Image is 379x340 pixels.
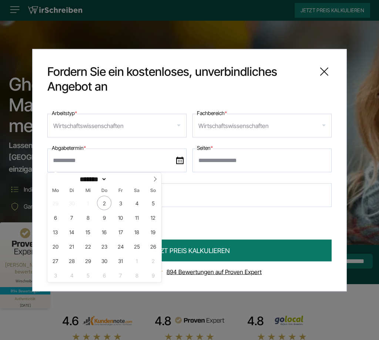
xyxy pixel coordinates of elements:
[130,210,144,225] span: Oktober 11, 2025
[130,225,144,239] span: Oktober 18, 2025
[176,156,184,164] img: date
[81,268,95,282] span: November 5, 2025
[48,268,63,282] span: November 3, 2025
[113,188,129,193] span: Fr
[113,196,128,210] span: Oktober 3, 2025
[64,196,79,210] span: September 30, 2025
[77,175,107,183] select: Month
[197,143,213,152] label: Seiten
[113,253,128,268] span: Oktober 31, 2025
[47,148,187,172] input: date
[81,196,95,210] span: Oktober 1, 2025
[80,188,96,193] span: Mi
[97,225,111,239] span: Oktober 16, 2025
[107,175,131,183] input: Year
[48,225,63,239] span: Oktober 13, 2025
[130,239,144,253] span: Oktober 25, 2025
[47,188,64,193] span: Mo
[81,225,95,239] span: Oktober 15, 2025
[198,119,269,131] div: Wirtschaftswissenschaften
[167,268,262,275] a: 894 Bewertungen auf Proven Expert
[52,143,86,152] label: Abgabetermin
[146,196,160,210] span: Oktober 5, 2025
[145,188,161,193] span: So
[96,188,113,193] span: Do
[47,64,311,94] span: Fordern Sie ein kostenloses, unverbindliches Angebot an
[146,239,160,253] span: Oktober 26, 2025
[64,268,79,282] span: November 4, 2025
[97,268,111,282] span: November 6, 2025
[129,188,145,193] span: Sa
[130,196,144,210] span: Oktober 4, 2025
[52,108,77,117] label: Arbeitstyp
[48,239,63,253] span: Oktober 20, 2025
[113,225,128,239] span: Oktober 17, 2025
[97,239,111,253] span: Oktober 23, 2025
[113,268,128,282] span: November 7, 2025
[146,225,160,239] span: Oktober 19, 2025
[146,210,160,225] span: Oktober 12, 2025
[81,253,95,268] span: Oktober 29, 2025
[48,196,63,210] span: September 29, 2025
[64,239,79,253] span: Oktober 21, 2025
[64,188,80,193] span: Di
[97,253,111,268] span: Oktober 30, 2025
[130,268,144,282] span: November 8, 2025
[48,210,63,225] span: Oktober 6, 2025
[113,210,128,225] span: Oktober 10, 2025
[197,108,227,117] label: Fachbereich
[64,225,79,239] span: Oktober 14, 2025
[97,196,111,210] span: Oktober 2, 2025
[48,253,63,268] span: Oktober 27, 2025
[81,239,95,253] span: Oktober 22, 2025
[47,239,332,261] button: JETZT PREIS KALKULIEREN
[81,210,95,225] span: Oktober 8, 2025
[64,210,79,225] span: Oktober 7, 2025
[113,239,128,253] span: Oktober 24, 2025
[64,253,79,268] span: Oktober 28, 2025
[146,268,160,282] span: November 9, 2025
[149,245,230,255] span: JETZT PREIS KALKULIEREN
[146,253,160,268] span: November 2, 2025
[53,119,124,131] div: Wirtschaftswissenschaften
[130,253,144,268] span: November 1, 2025
[97,210,111,225] span: Oktober 9, 2025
